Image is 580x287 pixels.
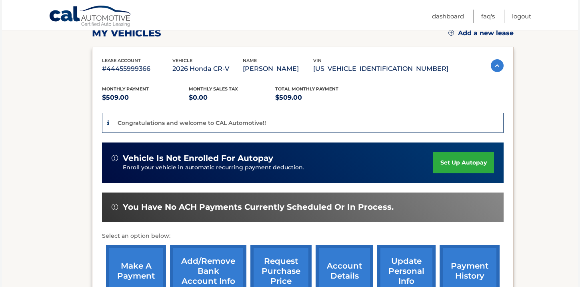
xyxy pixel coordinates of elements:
[433,152,494,173] a: set up autopay
[448,29,514,37] a: Add a new lease
[102,86,149,92] span: Monthly Payment
[275,92,362,103] p: $509.00
[118,119,266,126] p: Congratulations and welcome to CAL Automotive!!
[189,86,238,92] span: Monthly sales Tax
[102,92,189,103] p: $509.00
[172,63,243,74] p: 2026 Honda CR-V
[112,155,118,161] img: alert-white.svg
[313,58,322,63] span: vin
[432,10,464,23] a: Dashboard
[189,92,276,103] p: $0.00
[49,5,133,28] a: Cal Automotive
[243,63,313,74] p: [PERSON_NAME]
[123,153,273,163] span: vehicle is not enrolled for autopay
[123,202,394,212] span: You have no ACH payments currently scheduled or in process.
[275,86,338,92] span: Total Monthly Payment
[112,204,118,210] img: alert-white.svg
[172,58,192,63] span: vehicle
[102,58,141,63] span: lease account
[102,63,172,74] p: #44455999366
[243,58,257,63] span: name
[92,27,161,39] h2: my vehicles
[448,30,454,36] img: add.svg
[102,231,504,241] p: Select an option below:
[123,163,433,172] p: Enroll your vehicle in automatic recurring payment deduction.
[491,59,504,72] img: accordion-active.svg
[512,10,531,23] a: Logout
[481,10,495,23] a: FAQ's
[313,63,448,74] p: [US_VEHICLE_IDENTIFICATION_NUMBER]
